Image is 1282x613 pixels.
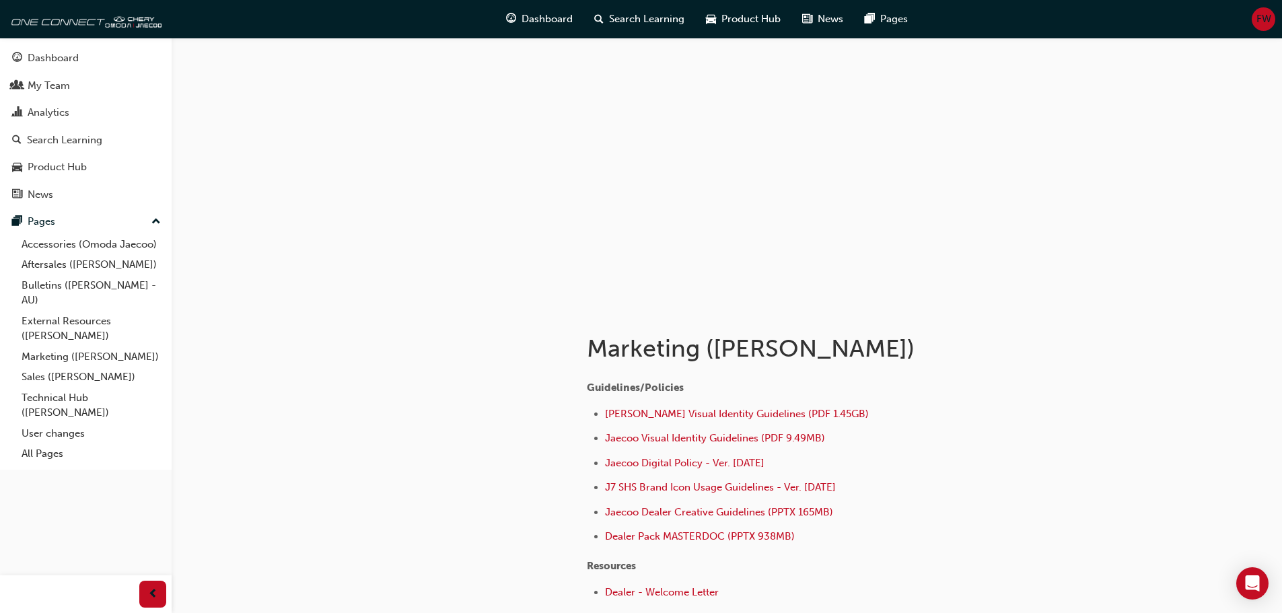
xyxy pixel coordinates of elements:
[5,73,166,98] a: My Team
[587,334,1028,363] h1: Marketing ([PERSON_NAME])
[12,107,22,119] span: chart-icon
[16,347,166,367] a: Marketing ([PERSON_NAME])
[583,5,695,33] a: search-iconSearch Learning
[16,443,166,464] a: All Pages
[5,46,166,71] a: Dashboard
[5,209,166,234] button: Pages
[605,506,833,518] a: Jaecoo Dealer Creative Guidelines (PPTX 165MB)
[605,530,795,542] a: Dealer Pack MASTERDOC (PPTX 938MB)
[148,586,158,603] span: prev-icon
[28,105,69,120] div: Analytics
[695,5,791,33] a: car-iconProduct Hub
[721,11,781,27] span: Product Hub
[1236,567,1269,600] div: Open Intercom Messenger
[5,43,166,209] button: DashboardMy TeamAnalyticsSearch LearningProduct HubNews
[1256,11,1271,27] span: FW
[5,100,166,125] a: Analytics
[28,78,70,94] div: My Team
[495,5,583,33] a: guage-iconDashboard
[522,11,573,27] span: Dashboard
[880,11,908,27] span: Pages
[28,50,79,66] div: Dashboard
[605,432,825,444] a: Jaecoo Visual Identity Guidelines (PDF 9.49MB)
[12,135,22,147] span: search-icon
[12,80,22,92] span: people-icon
[605,457,764,469] a: Jaecoo Digital Policy - Ver. [DATE]
[854,5,919,33] a: pages-iconPages
[5,155,166,180] a: Product Hub
[594,11,604,28] span: search-icon
[28,187,53,203] div: News
[587,382,684,394] span: Guidelines/Policies
[16,367,166,388] a: Sales ([PERSON_NAME])
[28,159,87,175] div: Product Hub
[16,311,166,347] a: External Resources ([PERSON_NAME])
[5,128,166,153] a: Search Learning
[12,52,22,65] span: guage-icon
[16,254,166,275] a: Aftersales ([PERSON_NAME])
[605,586,719,598] a: Dealer - Welcome Letter
[1252,7,1275,31] button: FW
[605,481,836,493] a: J7 SHS Brand Icon Usage Guidelines - Ver. [DATE]
[865,11,875,28] span: pages-icon
[28,214,55,229] div: Pages
[587,560,636,572] span: Resources
[506,11,516,28] span: guage-icon
[16,388,166,423] a: Technical Hub ([PERSON_NAME])
[5,182,166,207] a: News
[802,11,812,28] span: news-icon
[27,133,102,148] div: Search Learning
[16,423,166,444] a: User changes
[7,5,162,32] img: oneconnect
[791,5,854,33] a: news-iconNews
[16,275,166,311] a: Bulletins ([PERSON_NAME] - AU)
[12,161,22,174] span: car-icon
[609,11,684,27] span: Search Learning
[151,213,161,231] span: up-icon
[16,234,166,255] a: Accessories (Omoda Jaecoo)
[706,11,716,28] span: car-icon
[12,216,22,228] span: pages-icon
[12,189,22,201] span: news-icon
[605,408,869,420] a: [PERSON_NAME] Visual Identity Guidelines (PDF 1.45GB)
[818,11,843,27] span: News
